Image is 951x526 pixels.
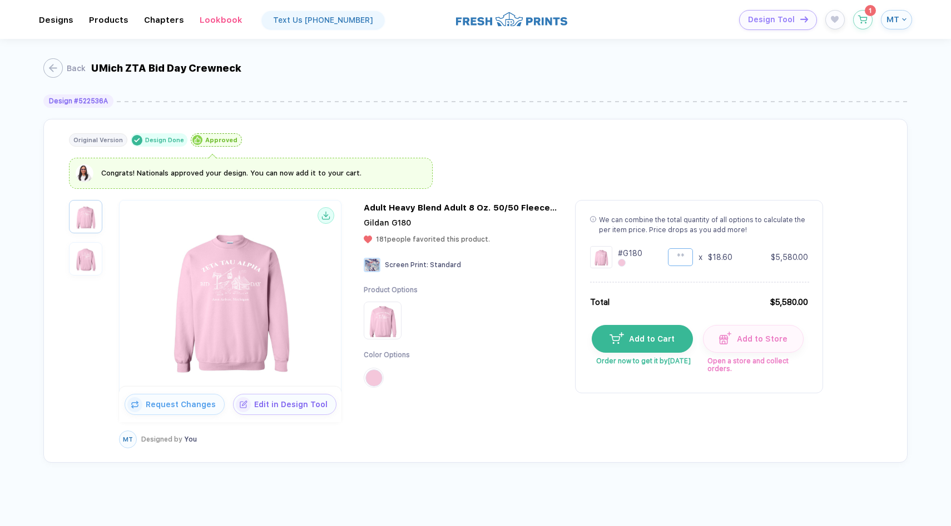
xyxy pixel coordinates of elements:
[43,58,86,78] button: Back
[590,296,610,308] div: Total
[364,203,558,213] div: Adult Heavy Blend Adult 8 Oz. 50/50 Fleece Crew
[76,164,93,182] img: sophie
[881,10,912,29] button: MT
[456,11,567,28] img: logo
[145,137,184,144] div: Design Done
[865,5,876,16] sup: 1
[236,397,251,412] img: icon
[430,261,461,269] span: Standard
[869,7,871,14] span: 1
[364,218,411,227] span: Gildan G180
[262,11,384,29] a: Text Us [PHONE_NUMBER]
[770,296,808,308] div: $5,580.00
[127,397,142,412] img: icon
[599,215,808,235] div: We can combine the total quantity of all options to calculate the per item price. Price drops as ...
[610,332,623,343] img: icon
[364,350,418,360] div: Color Options
[200,15,242,25] div: LookbookToggle dropdown menu chapters
[72,203,100,231] img: 7c396532-5e80-418f-b0e1-eb6d2d2b8b20_nt_front_1758571448340.jpg
[800,16,808,22] img: icon
[251,400,336,409] span: Edit in Design Tool
[119,430,137,448] button: MT
[142,400,224,409] span: Request Changes
[385,261,428,269] span: Screen Print :
[886,14,899,24] span: MT
[366,304,399,337] img: Product Option
[364,285,418,295] div: Product Options
[364,258,380,272] img: Screen Print
[731,334,787,343] span: Add to Store
[144,15,184,25] div: ChaptersToggle dropdown menu chapters
[708,252,732,263] div: $18.60
[205,137,237,144] div: Approved
[123,436,133,443] span: MT
[699,252,702,263] div: x
[73,137,123,144] div: Original Version
[703,325,804,353] button: iconAdd to Store
[125,394,225,415] button: iconRequest Changes
[233,394,336,415] button: iconEdit in Design Tool
[141,435,197,443] div: You
[200,15,242,25] div: Lookbook
[89,15,128,25] div: ProductsToggle dropdown menu
[91,62,241,74] div: UMich ZTA Bid Day Crewneck
[592,325,693,353] button: iconAdd to Cart
[618,248,642,259] div: # G180
[771,252,808,263] div: $5,580.00
[703,353,803,373] span: Open a store and collect orders.
[590,246,612,268] img: Design Group Summary Cell
[376,236,490,243] span: 181 people favorited this product.
[72,245,100,273] img: 7c396532-5e80-418f-b0e1-eb6d2d2b8b20_nt_back_1758571448346.jpg
[39,15,73,25] div: DesignsToggle dropdown menu
[67,64,86,73] div: Back
[748,15,795,24] span: Design Tool
[49,97,108,105] div: Design # 522536A
[273,16,373,24] div: Text Us [PHONE_NUMBER]
[101,169,361,177] span: Congrats! Nationals approved your design. You can now add it to your cart.
[739,10,817,30] button: Design Toolicon
[141,435,182,443] span: Designed by
[122,210,338,384] img: 7c396532-5e80-418f-b0e1-eb6d2d2b8b20_nt_front_1758571448340.jpg
[592,353,692,365] span: Order now to get it by [DATE]
[719,332,732,344] img: icon
[76,164,361,182] button: Congrats! Nationals approved your design. You can now add it to your cart.
[624,334,675,343] span: Add to Cart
